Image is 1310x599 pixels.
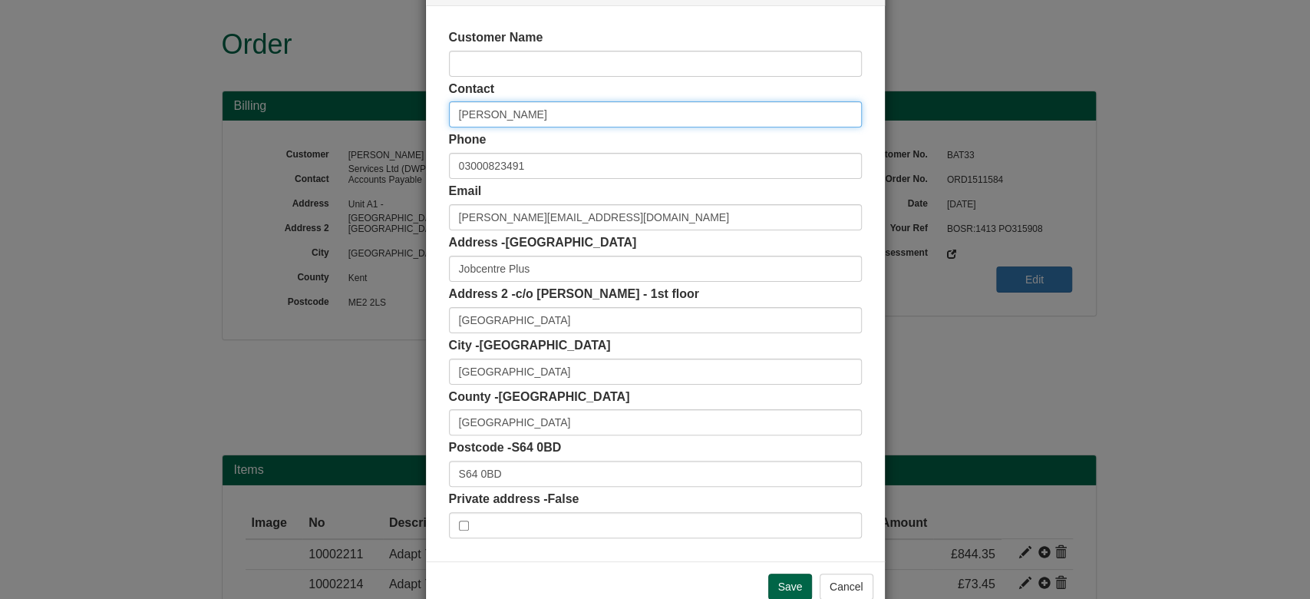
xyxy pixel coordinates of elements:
[547,492,579,505] span: False
[498,390,629,403] span: [GEOGRAPHIC_DATA]
[480,339,611,352] span: [GEOGRAPHIC_DATA]
[505,236,636,249] span: [GEOGRAPHIC_DATA]
[449,491,579,508] label: Private address -
[516,287,699,300] span: c/o [PERSON_NAME] - 1st floor
[449,131,487,149] label: Phone
[449,337,611,355] label: City -
[449,81,495,98] label: Contact
[511,441,561,454] span: S64 0BD
[449,183,482,200] label: Email
[449,439,562,457] label: Postcode -
[449,234,637,252] label: Address -
[449,389,630,406] label: County -
[449,29,543,47] label: Customer Name
[449,286,699,303] label: Address 2 -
